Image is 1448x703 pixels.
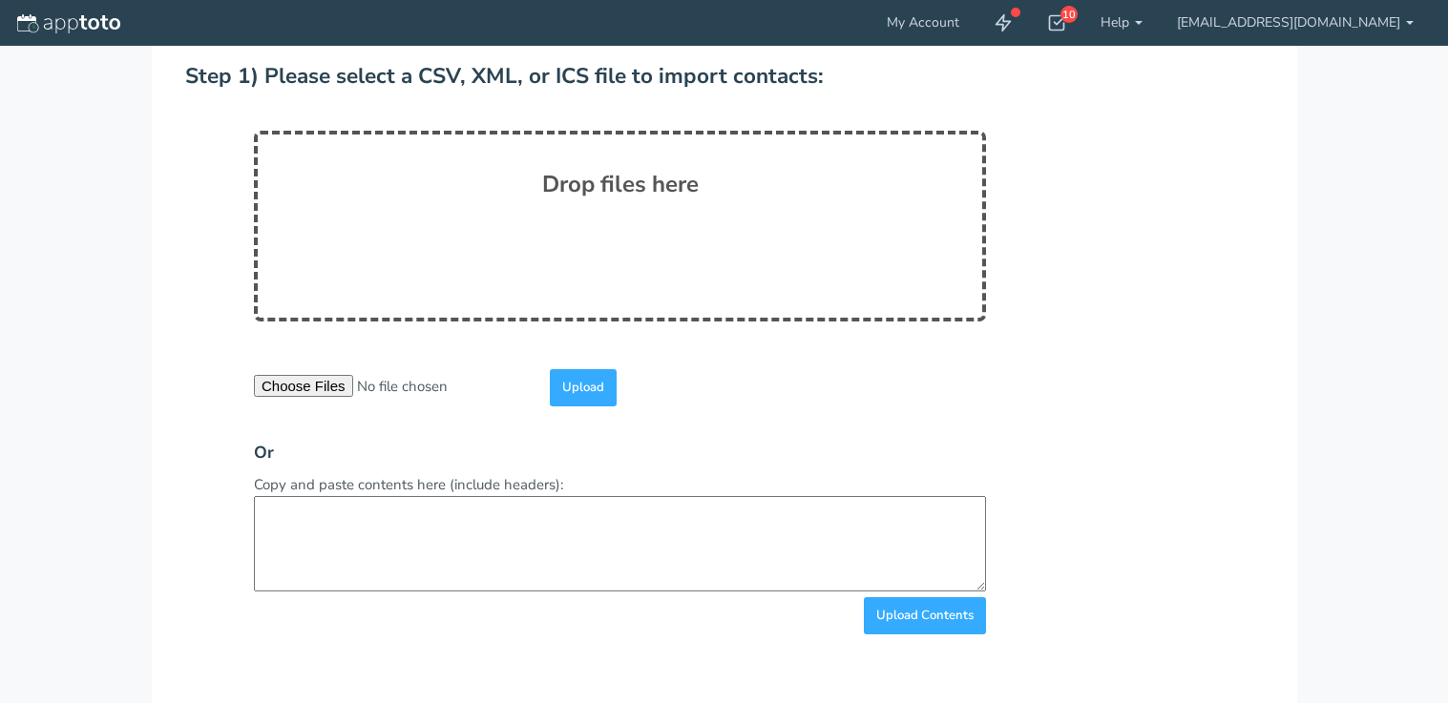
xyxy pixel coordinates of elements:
div: Copy and paste contents here (include headers): [240,426,1001,633]
input: Upload [550,369,617,406]
input: Upload Contents [864,597,986,634]
h2: Step 1) Please select a CSV, XML, or ICS file to import contacts: [185,65,987,89]
h3: Or [254,444,987,462]
div: Drop files here [254,131,987,321]
img: logo-apptoto--white.svg [17,14,120,33]
div: 10 [1060,6,1078,23]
